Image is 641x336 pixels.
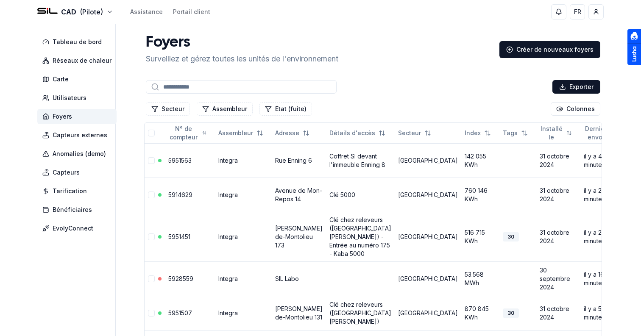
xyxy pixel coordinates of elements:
[536,296,580,330] td: 31 octobre 2024
[398,129,421,137] span: Secteur
[37,53,120,68] a: Réseaux de chaleur
[275,157,312,164] a: Rue Enning 6
[173,8,210,16] a: Portail client
[326,296,395,330] td: Clé chez releveurs ([GEOGRAPHIC_DATA][PERSON_NAME])
[37,72,120,87] a: Carte
[168,191,192,198] a: 5914629
[465,305,496,322] div: 870 845 KWh
[53,94,86,102] span: Utilisateurs
[37,2,58,22] img: SIL - CAD Logo
[37,183,120,199] a: Tarification
[168,233,190,240] a: 5951451
[503,308,519,318] div: 30
[329,129,375,137] span: Détails d'accès
[37,202,120,217] a: Bénéficiaires
[37,109,120,124] a: Foyers
[148,275,155,282] button: Sélectionner la ligne
[53,75,69,83] span: Carte
[215,178,272,212] td: Integra
[148,157,155,164] button: Sélectionner la ligne
[393,126,436,140] button: Not sorted. Click to sort ascending.
[395,143,461,178] td: [GEOGRAPHIC_DATA]
[326,178,395,212] td: Clé 5000
[503,232,519,242] div: 30
[53,112,72,121] span: Foyers
[61,7,76,17] span: CAD
[53,56,111,65] span: Réseaux de chaleur
[215,261,272,296] td: Integra
[580,296,624,330] td: il y a 5 minutes
[168,157,192,164] a: 5951563
[579,126,621,140] button: Sorted ascending. Click to sort descending.
[215,212,272,261] td: Integra
[213,126,268,140] button: Not sorted. Click to sort ascending.
[580,261,624,296] td: il y a 16 minutes
[498,126,533,140] button: Not sorted. Click to sort ascending.
[395,212,461,261] td: [GEOGRAPHIC_DATA]
[53,150,106,158] span: Anomalies (demo)
[536,178,580,212] td: 31 octobre 2024
[53,224,93,233] span: EvolyConnect
[275,187,322,203] a: Avenue de Mon-Repos 14
[275,275,299,282] a: SIL Labo
[37,34,120,50] a: Tableau de bord
[326,143,395,178] td: Coffret SI devant l'immeuble Enning 8
[53,205,92,214] span: Bénéficiaires
[536,261,580,296] td: 30 septembre 2024
[465,129,481,137] span: Index
[580,143,624,178] td: il y a 43 minutes
[552,80,600,94] button: Exporter
[275,305,323,321] a: [PERSON_NAME] de-Montolieu 131
[465,186,496,203] div: 760 146 KWh
[395,296,461,330] td: [GEOGRAPHIC_DATA]
[148,310,155,317] button: Sélectionner la ligne
[326,212,395,261] td: Clé chez releveurs ([GEOGRAPHIC_DATA][PERSON_NAME]) - Entrée au numéro 175 - Kaba 5000
[148,192,155,198] button: Sélectionner la ligne
[584,125,608,142] span: Dernièr envoi
[37,128,120,143] a: Capteurs externes
[168,125,199,142] span: N° de compteur
[503,129,518,137] span: Tags
[270,126,315,140] button: Not sorted. Click to sort ascending.
[395,178,461,212] td: [GEOGRAPHIC_DATA]
[570,4,585,19] button: FR
[465,152,496,169] div: 142 055 KWh
[215,296,272,330] td: Integra
[540,125,563,142] span: Installé le
[148,233,155,240] button: Sélectionner la ligne
[197,102,253,116] button: Filtrer les lignes
[130,8,163,16] a: Assistance
[580,212,624,261] td: il y a 20 minutes
[168,275,193,282] a: 5928559
[168,309,192,317] a: 5951507
[37,7,113,17] button: CAD(Pilote)
[535,126,577,140] button: Not sorted. Click to sort ascending.
[259,102,312,116] button: Filtrer les lignes
[275,129,299,137] span: Adresse
[460,126,496,140] button: Not sorted. Click to sort ascending.
[580,178,624,212] td: il y a 27 minutes
[53,38,102,46] span: Tableau de bord
[37,90,120,106] a: Utilisateurs
[465,270,496,287] div: 53.568 MWh
[324,126,390,140] button: Not sorted. Click to sort ascending.
[465,228,496,245] div: 516 715 KWh
[53,168,80,177] span: Capteurs
[215,143,272,178] td: Integra
[53,187,87,195] span: Tarification
[551,102,600,116] button: Cocher les colonnes
[499,41,600,58] a: Créer de nouveaux foyers
[395,261,461,296] td: [GEOGRAPHIC_DATA]
[37,165,120,180] a: Capteurs
[536,212,580,261] td: 31 octobre 2024
[80,7,103,17] span: (Pilote)
[163,126,212,140] button: Not sorted. Click to sort ascending.
[37,146,120,161] a: Anomalies (demo)
[53,131,107,139] span: Capteurs externes
[275,225,323,249] a: [PERSON_NAME] de-Montolieu 173
[218,129,253,137] span: Assembleur
[536,143,580,178] td: 31 octobre 2024
[146,34,338,51] h1: Foyers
